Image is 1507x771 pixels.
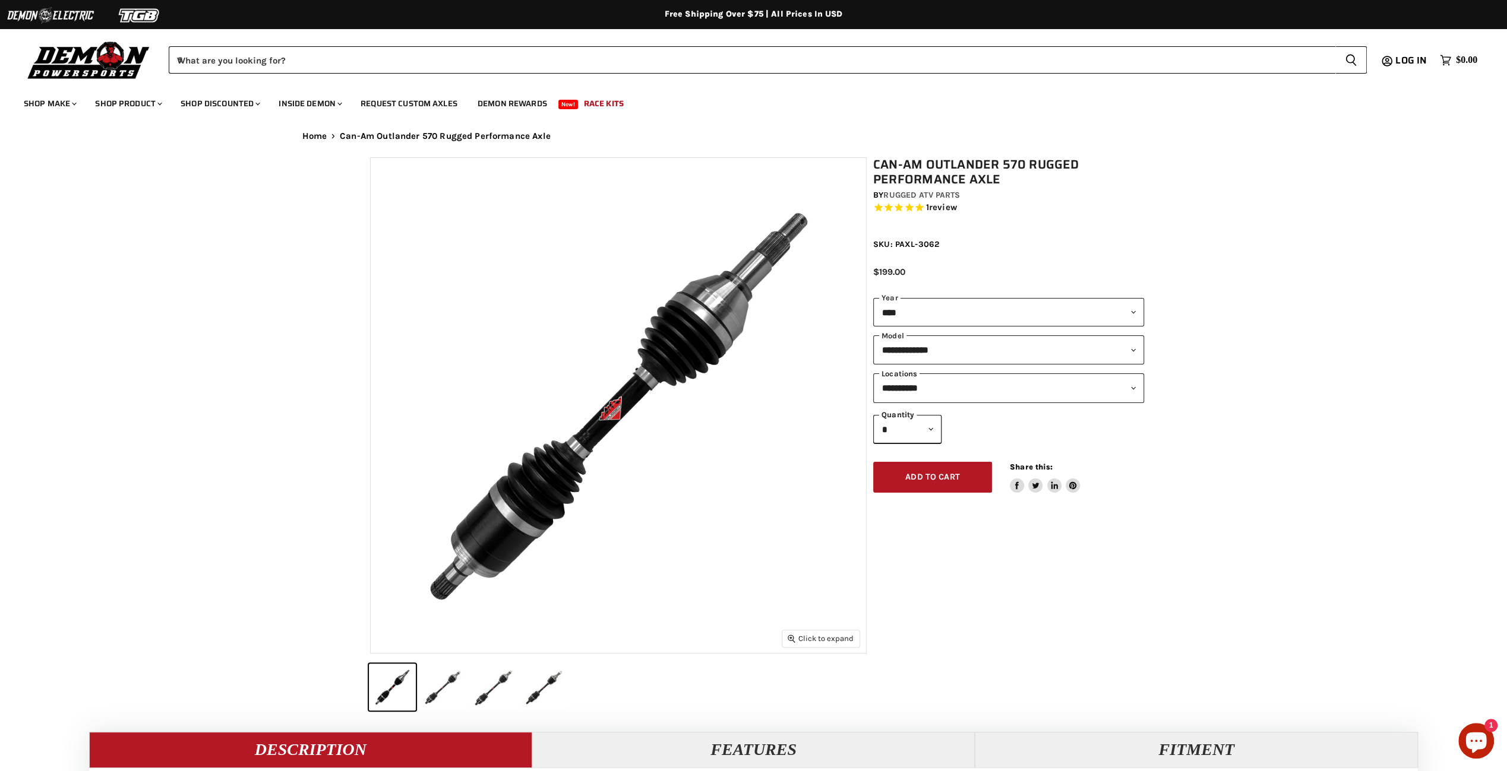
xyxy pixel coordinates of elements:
[369,664,416,710] button: Can-Am Outlander 570 Rugged Performance Axle thumbnail
[782,630,860,646] button: Click to expand
[1010,462,1081,493] aside: Share this:
[169,46,1367,74] form: Product
[340,131,551,141] span: Can-Am Outlander 570 Rugged Performance Axle
[905,472,960,482] span: Add to cart
[469,91,556,116] a: Demon Rewards
[975,732,1418,767] button: Fitment
[371,158,866,653] img: Can-Am Outlander 570 Rugged Performance Axle
[1455,723,1497,762] inbox-online-store-chat: Shopify online store chat
[788,634,854,643] span: Click to expand
[89,732,532,767] button: Description
[1390,55,1434,66] a: Log in
[873,462,992,493] button: Add to cart
[575,91,633,116] a: Race Kits
[929,202,957,213] span: review
[270,91,349,116] a: Inside Demon
[532,732,975,767] button: Features
[279,131,1229,141] nav: Breadcrumbs
[873,415,942,444] select: Quantity
[15,87,1474,116] ul: Main menu
[883,190,960,200] a: Rugged ATV Parts
[873,298,1144,327] select: year
[279,9,1229,20] div: Free Shipping Over $75 | All Prices In USD
[1434,52,1483,69] a: $0.00
[1395,53,1427,68] span: Log in
[15,91,84,116] a: Shop Make
[6,4,95,27] img: Demon Electric Logo 2
[302,131,327,141] a: Home
[86,91,169,116] a: Shop Product
[95,4,184,27] img: TGB Logo 2
[873,157,1144,187] h1: Can-Am Outlander 570 Rugged Performance Axle
[419,664,466,710] button: Can-Am Outlander 570 Rugged Performance Axle thumbnail
[558,100,579,109] span: New!
[926,202,957,213] span: 1 reviews
[520,664,567,710] button: Can-Am Outlander 570 Rugged Performance Axle thumbnail
[1335,46,1367,74] button: Search
[873,189,1144,202] div: by
[873,373,1144,402] select: keys
[172,91,267,116] a: Shop Discounted
[873,238,1144,250] div: SKU: PAXL-3062
[1456,55,1477,66] span: $0.00
[1010,462,1053,471] span: Share this:
[873,202,1144,214] span: Rated 5.0 out of 5 stars 1 reviews
[169,46,1335,74] input: When autocomplete results are available use up and down arrows to review and enter to select
[873,266,905,277] span: $199.00
[352,91,466,116] a: Request Custom Axles
[470,664,517,710] button: Can-Am Outlander 570 Rugged Performance Axle thumbnail
[24,39,154,81] img: Demon Powersports
[873,335,1144,364] select: modal-name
